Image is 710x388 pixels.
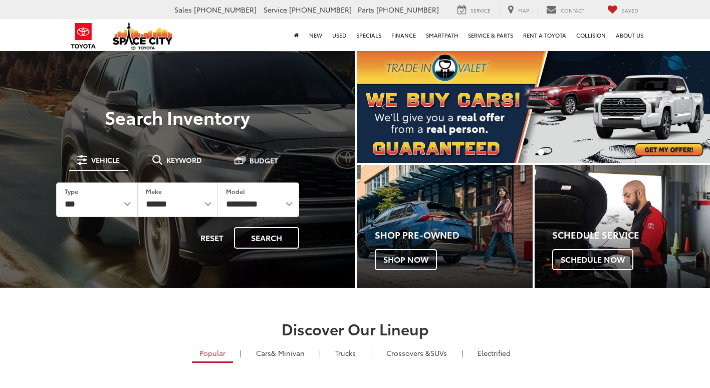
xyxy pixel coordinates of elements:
a: New [304,19,327,51]
span: Map [518,7,529,14]
a: Cars [249,344,312,361]
div: Toyota [357,165,533,288]
span: Service [264,5,287,15]
button: Click to view previous picture. [357,70,410,143]
span: Budget [250,157,278,164]
a: Rent a Toyota [518,19,571,51]
h4: Schedule Service [552,230,710,240]
div: Toyota [535,165,710,288]
img: Toyota [65,20,102,52]
a: My Saved Vehicles [600,5,646,16]
a: SmartPath [421,19,463,51]
span: Sales [174,5,192,15]
h2: Discover Our Lineup [70,320,641,337]
a: About Us [611,19,648,51]
label: Make [146,187,162,196]
span: Shop Now [375,249,437,270]
li: | [459,348,465,358]
button: Click to view next picture. [657,70,710,143]
span: Crossovers & [386,348,430,358]
span: [PHONE_NUMBER] [194,5,257,15]
span: [PHONE_NUMBER] [376,5,439,15]
a: Specials [351,19,386,51]
a: SUVs [379,344,454,361]
a: Popular [192,344,233,363]
span: Schedule Now [552,249,633,270]
a: Used [327,19,351,51]
span: Parts [358,5,374,15]
li: | [238,348,244,358]
button: Reset [192,227,232,249]
a: Map [500,5,537,16]
label: Type [65,187,78,196]
label: Model [226,187,245,196]
button: Search [234,227,299,249]
a: Service & Parts [463,19,518,51]
span: Contact [561,7,584,14]
span: [PHONE_NUMBER] [289,5,352,15]
a: Electrified [470,344,518,361]
li: | [368,348,374,358]
a: Service [450,5,498,16]
span: Saved [622,7,638,14]
span: Service [470,7,491,14]
a: Home [289,19,304,51]
a: Collision [571,19,611,51]
h4: Shop Pre-Owned [375,230,533,240]
span: Vehicle [91,156,120,163]
li: | [317,348,323,358]
span: & Minivan [271,348,305,358]
a: Shop Pre-Owned Shop Now [357,165,533,288]
h3: Search Inventory [42,107,313,127]
img: Space City Toyota [113,22,173,50]
a: Finance [386,19,421,51]
a: Trucks [328,344,363,361]
span: Keyword [166,156,202,163]
a: Contact [539,5,592,16]
a: Schedule Service Schedule Now [535,165,710,288]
